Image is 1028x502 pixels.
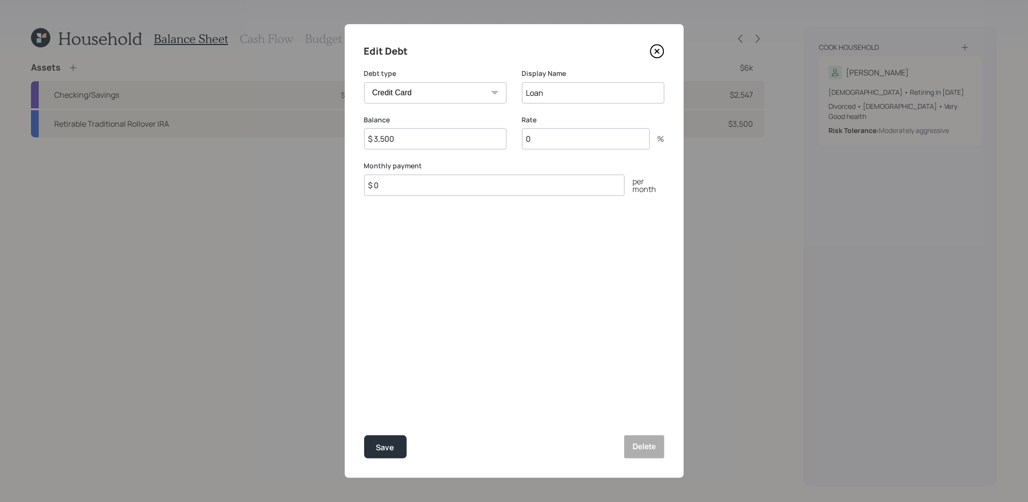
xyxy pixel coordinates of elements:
[364,161,664,171] label: Monthly payment
[364,435,407,458] button: Save
[625,177,664,193] div: per month
[364,44,408,59] h4: Edit Debt
[364,115,506,125] label: Balance
[364,69,506,78] label: Debt type
[624,435,664,458] button: Delete
[376,441,395,454] div: Save
[650,135,664,143] div: %
[522,115,664,125] label: Rate
[522,69,664,78] label: Display Name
